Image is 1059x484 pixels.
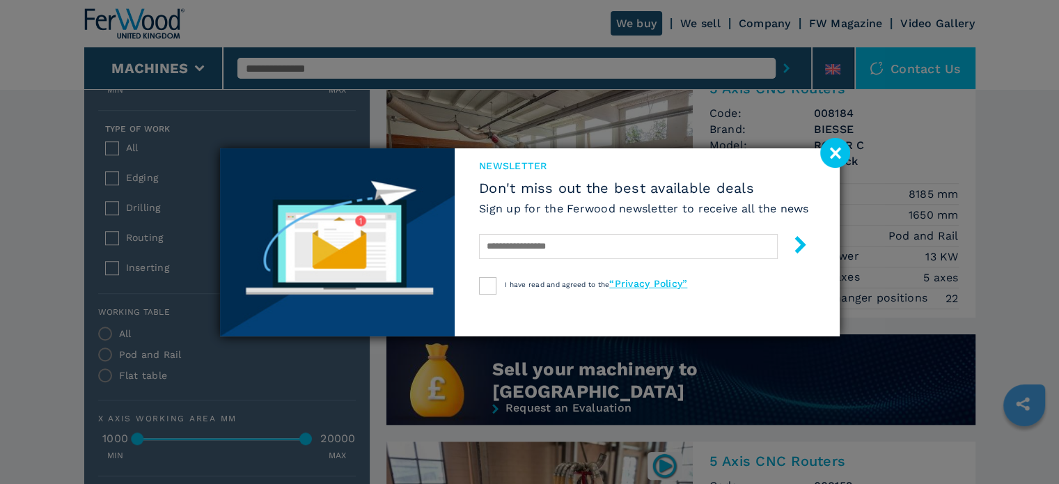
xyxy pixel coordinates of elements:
button: submit-button [778,231,809,263]
span: Don't miss out the best available deals [479,180,809,196]
img: Newsletter image [220,148,455,336]
span: newsletter [479,159,809,173]
span: I have read and agreed to the [505,281,687,288]
h6: Sign up for the Ferwood newsletter to receive all the news [479,201,809,217]
a: “Privacy Policy” [609,278,687,289]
